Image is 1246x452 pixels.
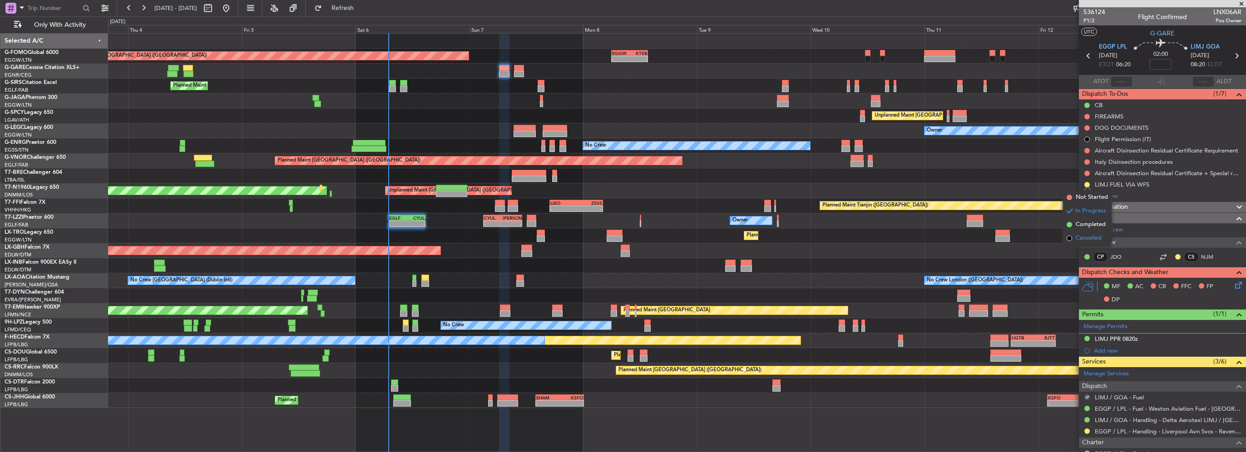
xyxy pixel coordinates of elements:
[5,140,56,145] a: G-ENRGPraetor 600
[356,25,470,33] div: Sat 6
[130,274,232,287] div: No Crew [GEOGRAPHIC_DATA] (Dublin Intl)
[1095,113,1123,120] div: FIREARMS
[1076,220,1106,229] span: Completed
[324,5,362,11] span: Refresh
[1012,341,1033,346] div: -
[5,110,53,115] a: G-SPCYLegacy 650
[5,334,25,340] span: F-HECD
[5,326,31,333] a: LFMD/CEQ
[614,349,757,362] div: Planned Maint [GEOGRAPHIC_DATA] ([GEOGRAPHIC_DATA])
[5,394,55,400] a: CS-JHHGlobal 6000
[1033,335,1055,340] div: RJTT
[5,155,66,160] a: G-VNORChallenger 650
[173,79,316,93] div: Planned Maint [GEOGRAPHIC_DATA] ([GEOGRAPHIC_DATA])
[5,349,57,355] a: CS-DOUGlobal 6500
[5,200,20,205] span: T7-FFI
[110,18,125,26] div: [DATE]
[1012,335,1033,340] div: UGTB
[443,319,464,332] div: No Crew
[629,56,647,62] div: -
[1191,43,1220,52] span: LIMJ GOA
[1071,401,1093,406] div: -
[128,25,242,33] div: Thu 4
[1082,89,1128,99] span: Dispatch To-Dos
[5,50,28,55] span: G-FOMO
[10,18,99,32] button: Only With Activity
[1083,7,1105,17] span: 536124
[5,80,57,85] a: G-SIRSCitation Excel
[1099,51,1117,60] span: [DATE]
[1150,29,1175,38] span: G-GARE
[5,290,25,295] span: T7-DYN
[5,87,28,93] a: EGLF/FAB
[1191,60,1205,69] span: 08:20
[5,215,54,220] a: T7-LZZIPraetor 600
[576,200,602,206] div: ZSSS
[1207,60,1222,69] span: ELDT
[5,379,55,385] a: CS-DTRFalcon 2000
[5,110,24,115] span: G-SPCY
[1099,43,1127,52] span: EGGP LPL
[5,65,25,70] span: G-GARE
[1095,124,1148,132] div: DOG DOCUMENTS
[1093,77,1108,86] span: ATOT
[484,221,503,226] div: -
[5,185,30,190] span: T7-N1960
[576,206,602,211] div: -
[536,401,559,406] div: -
[5,230,53,235] a: LX-TROLegacy 650
[5,364,58,370] a: CS-RRCFalcon 900LX
[64,49,207,63] div: Planned Maint [GEOGRAPHIC_DATA] ([GEOGRAPHIC_DATA])
[1094,192,1241,200] div: Add new
[5,125,53,130] a: G-LEGCLegacy 600
[5,80,22,85] span: G-SIRS
[1083,322,1127,331] a: Manage Permits
[629,50,647,56] div: KTEB
[5,162,28,168] a: EGLF/FAB
[1213,89,1226,98] span: (1/7)
[1095,335,1138,343] div: LIMJ PPR 0820z
[732,214,748,227] div: Owner
[1206,282,1213,291] span: FP
[5,140,26,145] span: G-ENRG
[612,50,629,56] div: EGGW
[5,57,32,64] a: EGGW/LTN
[1116,60,1131,69] span: 06:20
[1075,206,1106,216] span: In Progress
[5,311,31,318] a: LFMN/NCE
[5,192,33,198] a: DNMM/LOS
[1076,193,1108,202] span: Not Started
[1213,7,1241,17] span: LNX06AR
[470,25,583,33] div: Sun 7
[5,401,28,408] a: LFPB/LBG
[5,275,25,280] span: LX-AOA
[5,117,29,123] a: LGAV/ATH
[5,147,29,153] a: EGSS/STN
[5,386,28,393] a: LFPB/LBG
[1153,50,1168,59] span: 02:00
[5,155,27,160] span: G-VNOR
[5,170,23,175] span: T7-BRE
[1216,77,1231,86] span: ALDT
[1095,101,1103,109] div: CB
[1191,51,1209,60] span: [DATE]
[1095,181,1149,188] div: LIMJ FUEL VIA WFS
[1094,347,1241,354] div: Add new
[1138,12,1187,22] div: Flight Confirmed
[5,170,62,175] a: T7-BREChallenger 604
[1095,158,1173,166] div: Italy Disinsection procedures
[1082,381,1107,392] span: Dispatch
[1112,295,1120,305] span: DP
[5,50,59,55] a: G-FOMOGlobal 6000
[389,215,407,221] div: EGLF
[5,125,24,130] span: G-LEGC
[5,305,60,310] a: T7-EMIHawker 900XP
[1213,309,1226,319] span: (1/1)
[5,266,31,273] a: EDLW/DTM
[550,206,576,211] div: -
[5,221,28,228] a: EGLF/FAB
[927,124,942,138] div: Owner
[1111,76,1132,87] input: --:--
[536,395,559,400] div: EHAM
[5,245,25,250] span: LX-GBH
